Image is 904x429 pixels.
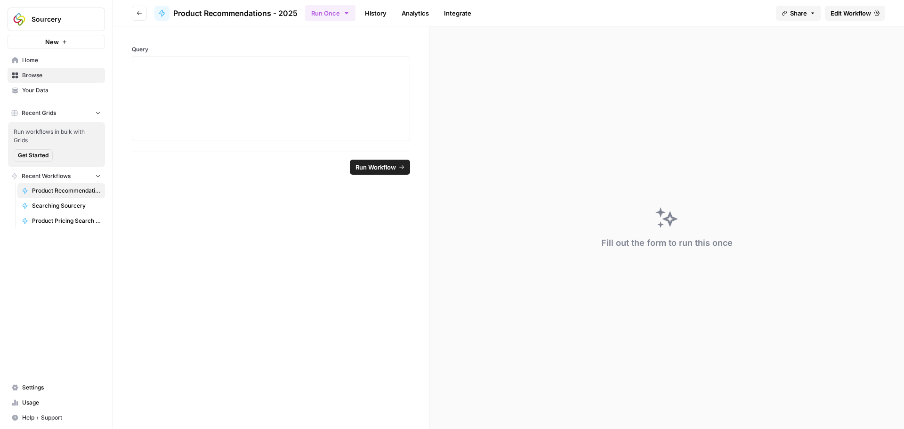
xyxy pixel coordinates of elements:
span: Usage [22,398,101,407]
button: Run Workflow [350,160,410,175]
a: Product Pricing Search - 2025 [17,213,105,228]
button: Share [776,6,821,21]
a: Settings [8,380,105,395]
span: Edit Workflow [831,8,871,18]
span: Recent Workflows [22,172,71,180]
img: Sourcery Logo [11,11,28,28]
span: Run Workflow [355,162,396,172]
a: Product Recommendations - 2025 [17,183,105,198]
div: Fill out the form to run this once [601,236,733,250]
button: Run Once [305,5,355,21]
button: Get Started [14,149,53,162]
span: Get Started [18,151,48,160]
a: History [359,6,392,21]
button: Recent Grids [8,106,105,120]
a: Edit Workflow [825,6,885,21]
a: Product Recommendations - 2025 [154,6,298,21]
span: Share [790,8,807,18]
a: Analytics [396,6,435,21]
a: Your Data [8,83,105,98]
span: Sourcery [32,15,89,24]
a: Usage [8,395,105,410]
span: Product Pricing Search - 2025 [32,217,101,225]
a: Browse [8,68,105,83]
button: Workspace: Sourcery [8,8,105,31]
span: Home [22,56,101,65]
span: Product Recommendations - 2025 [173,8,298,19]
a: Home [8,53,105,68]
span: New [45,37,59,47]
span: Help + Support [22,413,101,422]
button: Recent Workflows [8,169,105,183]
label: Query [132,45,410,54]
span: Searching Sourcery [32,202,101,210]
span: Your Data [22,86,101,95]
a: Integrate [438,6,477,21]
span: Product Recommendations - 2025 [32,186,101,195]
span: Recent Grids [22,109,56,117]
span: Run workflows in bulk with Grids [14,128,99,145]
span: Settings [22,383,101,392]
button: New [8,35,105,49]
a: Searching Sourcery [17,198,105,213]
button: Help + Support [8,410,105,425]
span: Browse [22,71,101,80]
